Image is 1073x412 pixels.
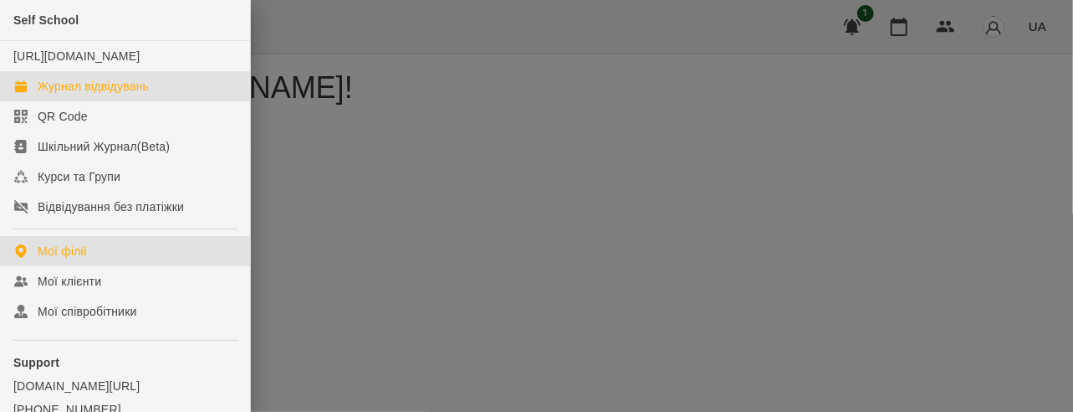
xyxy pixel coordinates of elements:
span: Self School [13,13,79,27]
a: [URL][DOMAIN_NAME] [13,49,140,63]
div: Курси та Групи [38,168,120,185]
div: Шкільний Журнал(Beta) [38,138,170,155]
a: [DOMAIN_NAME][URL] [13,378,237,394]
p: Support [13,354,237,371]
div: Мої філії [38,243,87,260]
div: Журнал відвідувань [38,78,149,95]
div: Відвідування без платіжки [38,198,184,215]
div: QR Code [38,108,88,125]
div: Мої клієнти [38,273,101,290]
div: Мої співробітники [38,303,137,320]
